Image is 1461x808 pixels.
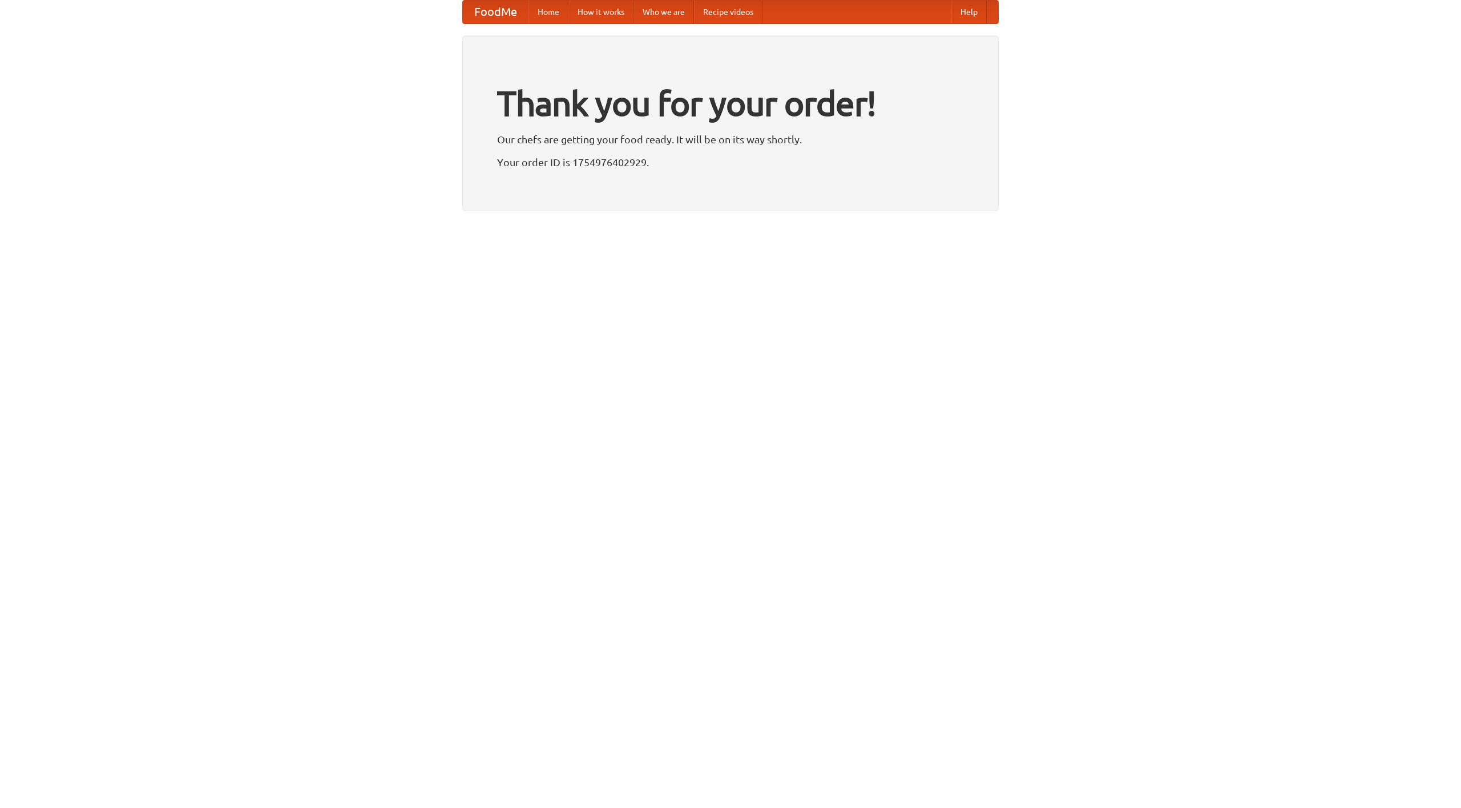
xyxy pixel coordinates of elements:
a: Who we are [633,1,694,23]
a: Recipe videos [694,1,762,23]
h1: Thank you for your order! [497,76,964,131]
a: Home [528,1,568,23]
p: Our chefs are getting your food ready. It will be on its way shortly. [497,131,964,148]
p: Your order ID is 1754976402929. [497,154,964,171]
a: Help [951,1,987,23]
a: How it works [568,1,633,23]
a: FoodMe [463,1,528,23]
